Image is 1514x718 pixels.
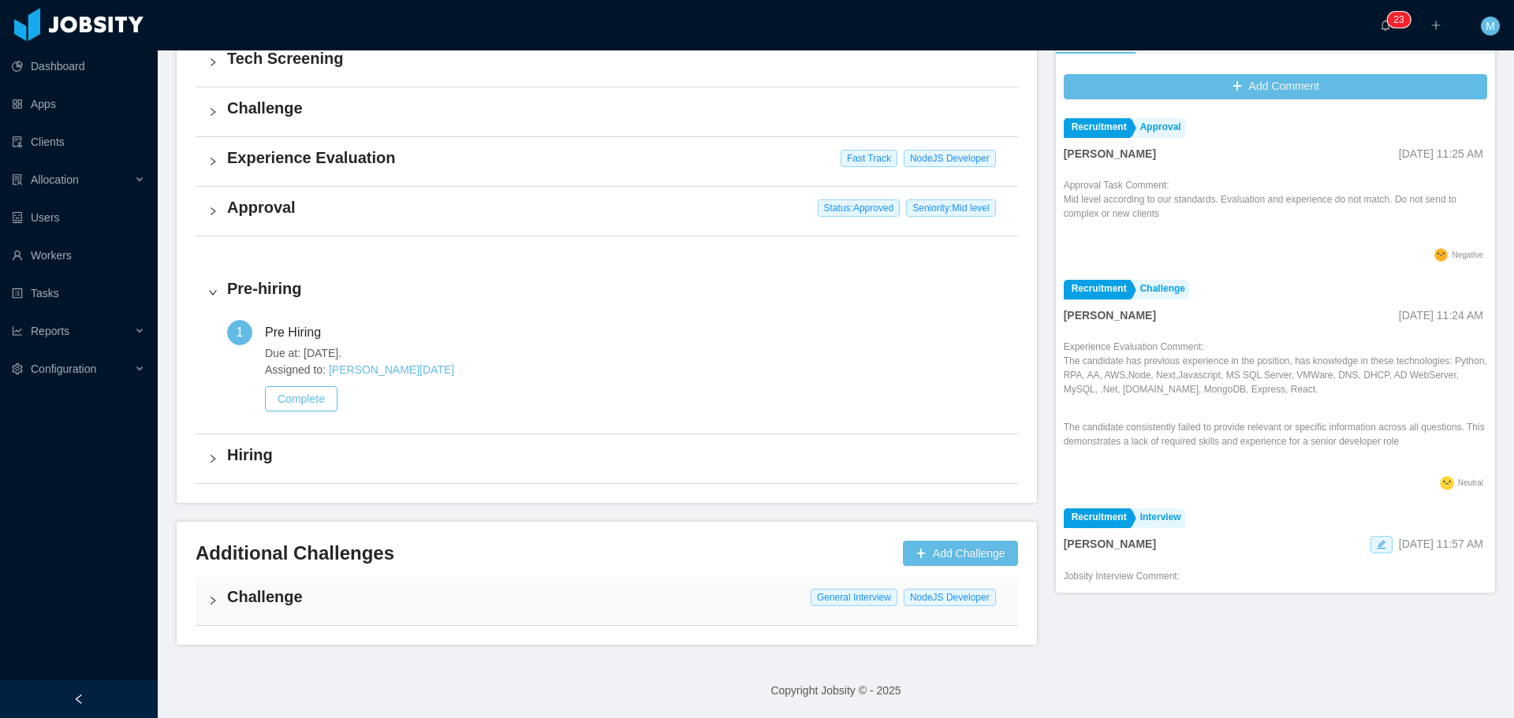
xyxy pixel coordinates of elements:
div: icon: rightChallenge [196,576,1018,625]
button: icon: plusAdd Comment [1064,74,1487,99]
a: icon: appstoreApps [12,88,145,120]
span: Neutral [1458,478,1483,487]
span: 1 [237,326,244,339]
span: [DATE] 11:25 AM [1399,147,1483,160]
a: Recruitment [1064,118,1131,138]
div: icon: rightTech Screening [196,38,1018,87]
h4: Challenge [227,97,1005,119]
span: Assigned to: [265,362,1005,378]
h4: Hiring [227,444,1005,466]
i: icon: right [208,107,218,117]
span: Negative [1452,251,1483,259]
div: icon: rightHiring [196,434,1018,483]
button: icon: plusAdd Challenge [903,541,1018,566]
span: [DATE] 11:24 AM [1399,309,1483,322]
div: icon: rightChallenge [196,87,1018,136]
i: icon: solution [12,174,23,185]
i: icon: right [208,157,218,166]
span: M [1486,17,1495,35]
p: 2 [1393,12,1399,28]
div: Experience Evaluation Comment: [1064,340,1487,472]
a: icon: robotUsers [12,202,145,233]
i: icon: right [208,288,218,297]
i: icon: right [208,206,218,216]
span: NodeJS Developer [904,589,996,606]
i: icon: plus [1430,20,1441,31]
h4: Approval [227,196,1005,218]
h4: Pre-hiring [227,277,1005,299]
a: Challenge [1132,280,1189,299]
span: Allocation [31,173,79,186]
h4: Tech Screening [227,47,1005,69]
a: [PERSON_NAME][DATE] [329,363,454,376]
span: Fast Track [841,150,897,167]
i: icon: right [208,454,218,463]
span: Configuration [31,363,96,375]
strong: [PERSON_NAME] [1064,538,1156,550]
span: [DATE] 11:57 AM [1399,538,1483,550]
footer: Copyright Jobsity © - 2025 [158,664,1514,718]
a: Complete [265,392,337,405]
div: Pre Hiring [265,320,334,345]
i: icon: line-chart [12,326,23,337]
a: icon: pie-chartDashboard [12,50,145,82]
p: Mid level according to our standards. Evaluation and experience do not match. Do not send to comp... [1064,192,1487,221]
a: Approval [1132,118,1185,138]
div: Approval Task Comment: [1064,178,1487,244]
h4: Experience Evaluation [227,147,1005,169]
p: Reframe Data - Senior Fullstack Engineer [PERSON_NAME] is a fit for the Full-Stack Software Engin... [1064,583,1487,654]
a: icon: auditClients [12,126,145,158]
a: Recruitment [1064,508,1131,528]
sup: 23 [1387,12,1410,28]
div: icon: rightPre-hiring [196,268,1018,317]
span: Status: Approved [818,199,901,217]
a: Interview [1132,508,1185,528]
strong: [PERSON_NAME] [1064,147,1156,160]
a: icon: userWorkers [12,240,145,271]
button: Complete [265,386,337,411]
span: Seniority: Mid level [906,199,995,217]
a: icon: profileTasks [12,277,145,309]
div: icon: rightApproval [196,187,1018,236]
i: icon: bell [1380,20,1391,31]
strong: [PERSON_NAME] [1064,309,1156,322]
i: icon: setting [12,363,23,374]
h3: Additional Challenges [196,541,897,566]
span: General Interview [811,589,897,606]
p: The candidate consistently failed to provide relevant or specific information across all question... [1064,420,1487,448]
i: icon: right [208,596,218,605]
h4: Challenge [227,586,1005,608]
i: icon: right [208,58,218,67]
span: Due at: [DATE]. [265,345,1005,362]
a: Recruitment [1064,280,1131,299]
span: NodeJS Developer [904,150,996,167]
p: 3 [1399,12,1404,28]
div: icon: rightExperience Evaluation [196,137,1018,186]
span: Reports [31,325,69,337]
i: icon: edit [1377,540,1386,549]
p: The candidate has previous experience in the position, has knowledge in these technologies: Pytho... [1064,354,1487,396]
